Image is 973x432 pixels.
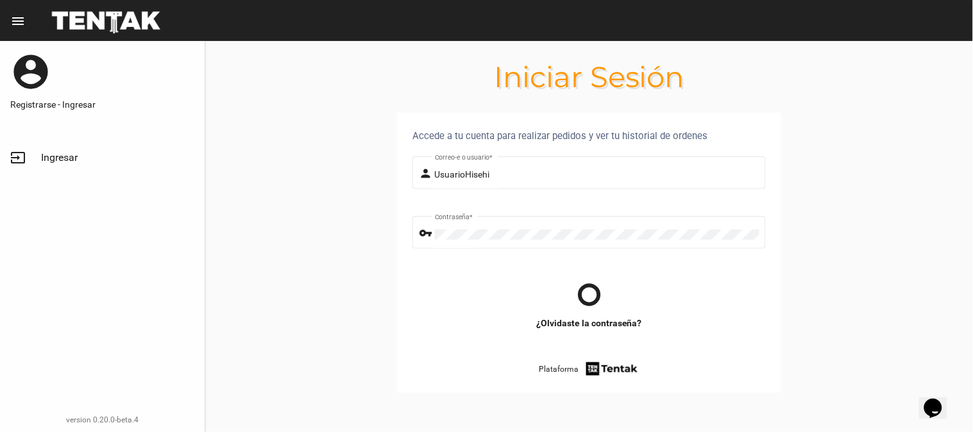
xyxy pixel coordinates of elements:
[10,150,26,165] mat-icon: input
[419,166,435,181] mat-icon: person
[10,98,194,111] a: Registrarse - Ingresar
[539,360,639,378] a: Plataforma
[10,13,26,29] mat-icon: menu
[539,363,579,376] span: Plataforma
[10,413,194,426] div: version 0.20.0-beta.4
[919,381,960,419] iframe: chat widget
[584,360,639,378] img: tentak-firm.png
[412,128,766,144] div: Accede a tu cuenta para realizar pedidos y ver tu historial de ordenes
[41,151,78,164] span: Ingresar
[419,226,435,241] mat-icon: vpn_key
[536,317,642,329] a: ¿Olvidaste la contraseña?
[205,67,973,87] h1: Iniciar Sesión
[10,51,51,92] mat-icon: account_circle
